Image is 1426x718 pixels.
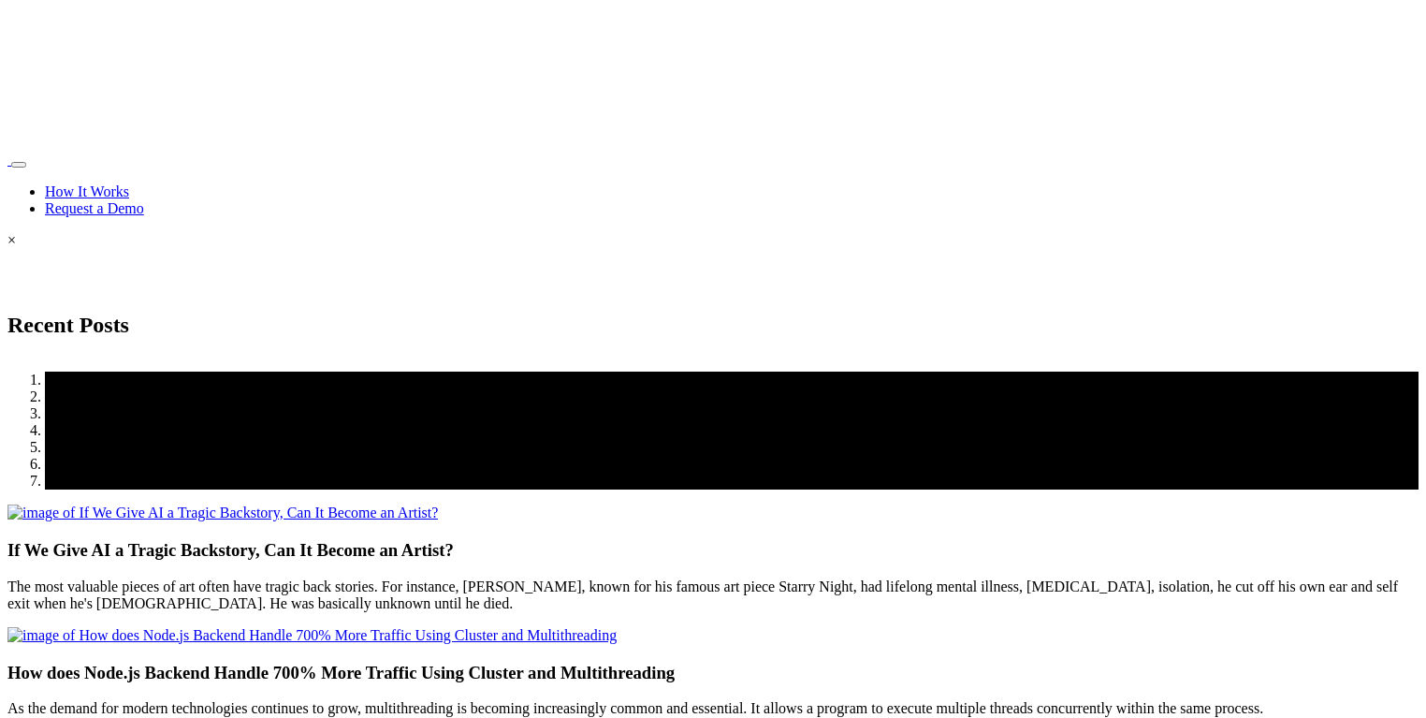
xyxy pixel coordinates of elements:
button: Toggle navigation [11,162,26,168]
h2: Recent Posts [7,268,1419,338]
p: The most valuable pieces of art often have tragic back stories. For instance, [PERSON_NAME], know... [7,579,1419,612]
h3: If We Give AI a Tragic Backstory, Can It Become an Artist? [7,540,1419,561]
img: image of If We Give AI a Tragic Backstory, Can It Become an Artist? [7,505,438,521]
h3: How does Node.js Backend Handle 700% More Traffic Using Cluster and Multithreading [7,663,1419,683]
p: As the demand for modern technologies continues to grow, multithreading is becoming increasingly ... [7,700,1419,717]
a: Request a Demo [45,200,144,216]
div: × [7,232,1419,249]
a: How It Works [45,183,129,199]
img: image of How does Node.js Backend Handle 700% More Traffic Using Cluster and Multithreading [7,627,617,644]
